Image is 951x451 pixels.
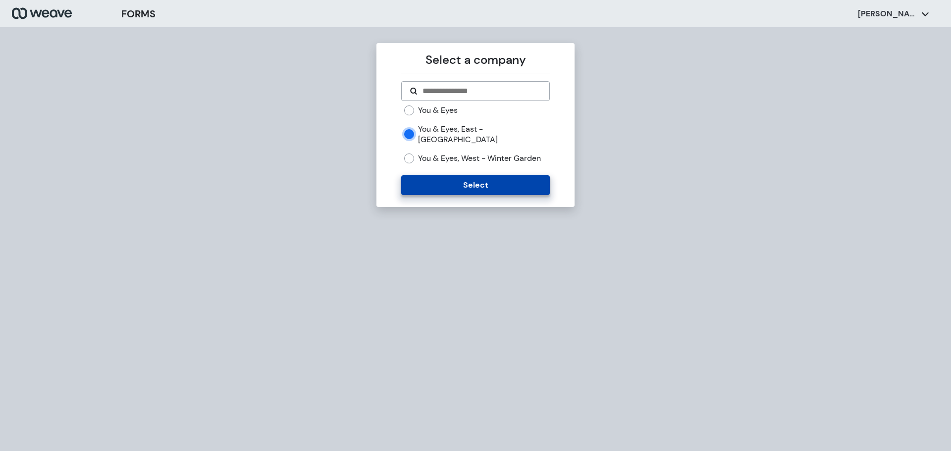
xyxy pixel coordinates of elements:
h3: FORMS [121,6,156,21]
label: You & Eyes [418,105,458,116]
button: Select [401,175,549,195]
input: Search [422,85,541,97]
label: You & Eyes, West - Winter Garden [418,153,541,164]
label: You & Eyes, East - [GEOGRAPHIC_DATA] [418,124,549,145]
p: [PERSON_NAME] [858,8,917,19]
p: Select a company [401,51,549,69]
